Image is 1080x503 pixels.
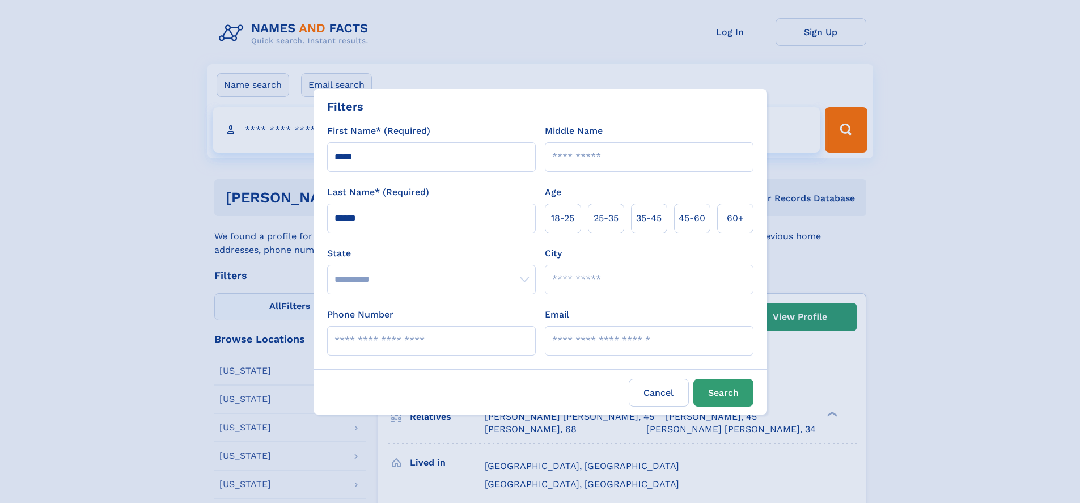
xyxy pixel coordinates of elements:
span: 60+ [727,212,744,225]
label: Phone Number [327,308,393,322]
div: Filters [327,98,363,115]
label: Cancel [629,379,689,407]
span: 25‑35 [594,212,619,225]
label: Middle Name [545,124,603,138]
span: 35‑45 [636,212,662,225]
span: 45‑60 [679,212,705,225]
label: First Name* (Required) [327,124,430,138]
label: Email [545,308,569,322]
label: State [327,247,536,260]
button: Search [693,379,753,407]
span: 18‑25 [551,212,574,225]
label: Age [545,185,561,199]
label: Last Name* (Required) [327,185,429,199]
label: City [545,247,562,260]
